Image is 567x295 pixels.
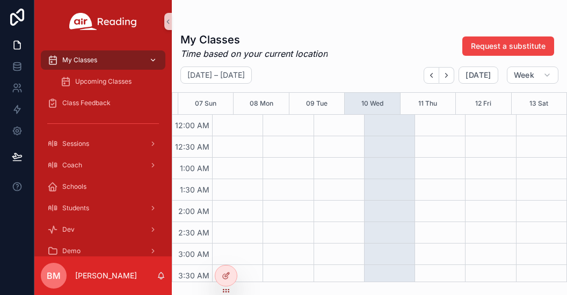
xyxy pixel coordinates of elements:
[475,93,491,114] button: 12 Fri
[34,43,172,256] div: scrollable content
[41,177,165,196] a: Schools
[180,32,328,47] h1: My Classes
[62,161,82,169] span: Coach
[514,70,534,80] span: Week
[180,47,328,60] em: Time based on your current location
[459,67,498,84] button: [DATE]
[62,139,89,148] span: Sessions
[439,67,454,84] button: Next
[466,70,491,80] span: [DATE]
[424,67,439,84] button: Back
[172,121,212,130] span: 12:00 AM
[62,204,89,212] span: Students
[69,13,137,30] img: App logo
[529,93,548,114] button: 13 Sat
[462,36,554,56] button: Request a substitute
[361,93,383,114] button: 10 Wed
[62,182,86,191] span: Schools
[306,93,328,114] button: 09 Tue
[187,70,245,80] h2: [DATE] – [DATE]
[41,134,165,153] a: Sessions
[62,99,111,107] span: Class Feedback
[177,164,212,173] span: 1:00 AM
[176,249,212,259] span: 3:00 AM
[41,156,165,175] a: Coach
[471,41,546,51] span: Request a substitute
[176,271,212,280] span: 3:30 AM
[172,142,212,151] span: 12:30 AM
[507,67,558,84] button: Week
[41,220,165,239] a: Dev
[195,93,216,114] button: 07 Sun
[62,225,75,234] span: Dev
[62,247,81,255] span: Demo
[176,228,212,237] span: 2:30 AM
[418,93,437,114] button: 11 Thu
[41,93,165,113] a: Class Feedback
[177,185,212,194] span: 1:30 AM
[62,56,97,64] span: My Classes
[54,72,165,91] a: Upcoming Classes
[176,206,212,216] span: 2:00 AM
[75,270,137,281] p: [PERSON_NAME]
[41,198,165,218] a: Students
[41,50,165,70] a: My Classes
[41,241,165,261] a: Demo
[250,93,273,114] button: 08 Mon
[75,77,132,86] span: Upcoming Classes
[47,269,61,282] span: BM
